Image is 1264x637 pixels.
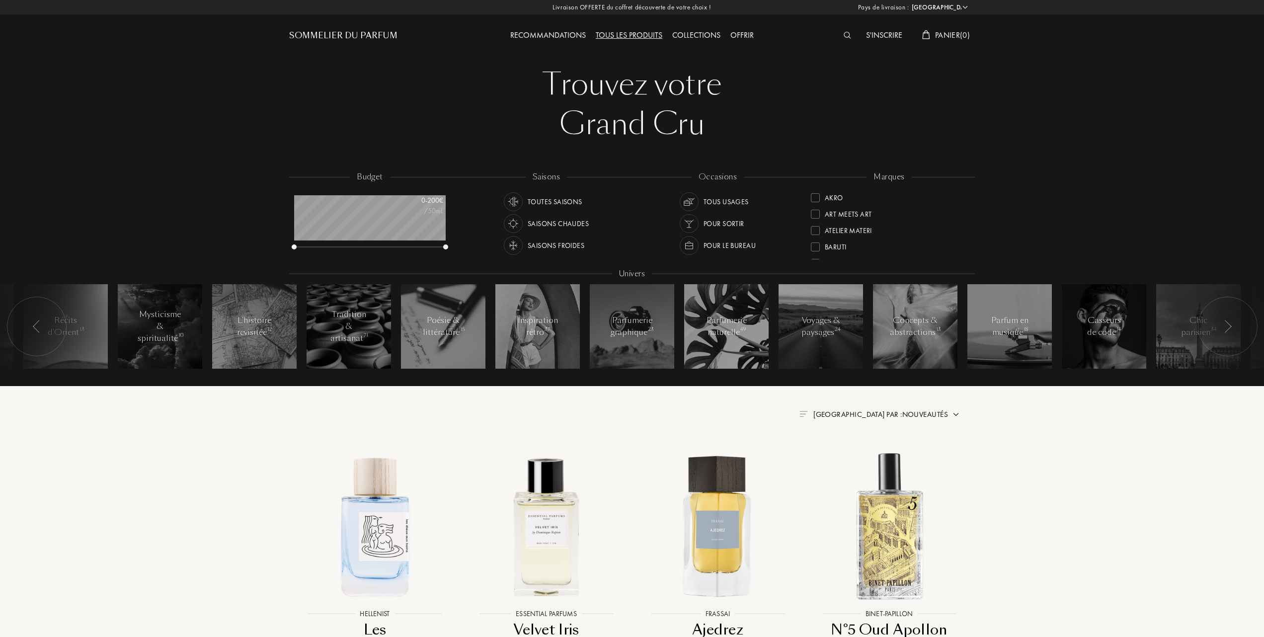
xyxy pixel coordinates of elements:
[298,449,452,603] img: Les Dieux aux Bains Hellenist
[952,410,960,418] img: arrow.png
[506,239,520,252] img: usage_season_cold_white.svg
[545,326,550,333] span: 37
[704,192,749,211] div: Tous usages
[682,195,696,209] img: usage_occasion_all_white.svg
[640,449,795,603] img: Ajedrez Frassai
[528,214,589,233] div: Saisons chaudes
[267,326,272,333] span: 12
[178,332,183,339] span: 10
[835,326,841,333] span: 24
[692,171,744,183] div: occasions
[394,206,443,216] div: /50mL
[825,239,847,252] div: Baruti
[936,326,941,333] span: 13
[825,255,874,268] div: Binet-Papillon
[813,409,948,419] span: [GEOGRAPHIC_DATA] par : Nouveautés
[505,29,591,42] div: Recommandations
[422,315,465,338] div: Poésie & littérature
[799,411,807,417] img: filter_by.png
[328,309,370,344] div: Tradition & artisanat
[825,222,872,236] div: Atelier Materi
[858,2,909,12] span: Pays de livraison :
[138,309,183,344] div: Mysticisme & spiritualité
[706,315,748,338] div: Parfumerie naturelle
[961,3,969,11] img: arrow_w.png
[612,268,652,280] div: Univers
[844,32,851,39] img: search_icn_white.svg
[297,104,967,144] div: Grand Cru
[528,236,584,255] div: Saisons froides
[989,315,1031,338] div: Parfum en musique
[935,30,970,40] span: Panier ( 0 )
[1083,315,1125,338] div: Casseurs de code
[1024,326,1028,333] span: 18
[591,30,667,40] a: Tous les produits
[682,239,696,252] img: usage_occasion_work_white.svg
[704,214,744,233] div: Pour sortir
[517,315,559,338] div: Inspiration rétro
[611,315,653,338] div: Parfumerie graphique
[234,315,276,338] div: L'histoire revisitée
[648,326,654,333] span: 23
[1224,320,1232,333] img: arr_left.svg
[394,195,443,206] div: 0 - 200 €
[740,326,746,333] span: 49
[469,449,624,603] img: Velvet Iris Essential Parfums
[297,65,967,104] div: Trouvez votre
[825,189,843,203] div: Akro
[825,206,871,219] div: Art Meets Art
[350,171,390,183] div: budget
[528,192,582,211] div: Toutes saisons
[526,171,567,183] div: saisons
[867,171,911,183] div: marques
[364,332,368,339] span: 71
[890,315,941,338] div: Concepts & abstractions
[506,217,520,231] img: usage_season_hot_white.svg
[505,30,591,40] a: Recommandations
[922,30,930,39] img: cart_white.svg
[861,29,907,42] div: S'inscrire
[591,29,667,42] div: Tous les produits
[725,29,759,42] div: Offrir
[682,217,696,231] img: usage_occasion_party_white.svg
[812,449,966,603] img: N°5 Oud Apollon Binet-Papillon
[704,236,756,255] div: Pour le bureau
[460,326,465,333] span: 15
[725,30,759,40] a: Offrir
[33,320,41,333] img: arr_left.svg
[1116,326,1121,333] span: 14
[667,29,725,42] div: Collections
[506,195,520,209] img: usage_season_average_white.svg
[800,315,842,338] div: Voyages & paysages
[289,30,397,42] a: Sommelier du Parfum
[861,30,907,40] a: S'inscrire
[667,30,725,40] a: Collections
